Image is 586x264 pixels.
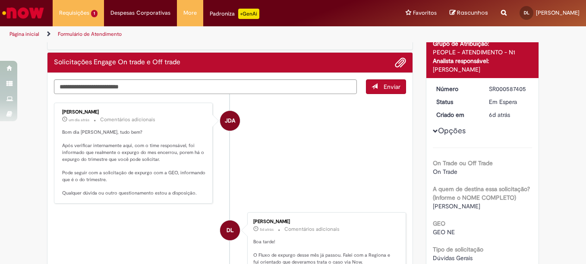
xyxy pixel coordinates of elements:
span: Favoritos [413,9,437,17]
span: Requisições [59,9,89,17]
div: Grupo de Atribuição: [433,39,532,48]
b: On Trade ou Off Trade [433,159,493,167]
h2: Solicitações Engage On trade e Off trade Histórico de tíquete [54,59,180,66]
img: ServiceNow [1,4,45,22]
span: Rascunhos [457,9,488,17]
div: PEOPLE - ATENDIMENTO - N1 [433,48,532,57]
span: Dúvidas Gerais [433,254,473,262]
div: Padroniza [210,9,259,19]
div: Analista responsável: [433,57,532,65]
span: More [183,9,197,17]
span: Despesas Corporativas [110,9,170,17]
span: DL [524,10,529,16]
span: On Trade [433,168,457,176]
a: Rascunhos [450,9,488,17]
button: Adicionar anexos [395,57,406,68]
span: JDA [225,110,235,131]
span: 6d atrás [489,111,510,119]
small: Comentários adicionais [100,116,155,123]
a: Página inicial [9,31,39,38]
p: +GenAi [238,9,259,19]
div: SR000587405 [489,85,529,93]
div: 25/09/2025 16:57:36 [489,110,529,119]
span: um dia atrás [69,117,89,123]
time: 26/09/2025 16:34:11 [260,227,274,232]
time: 30/09/2025 11:44:36 [69,117,89,123]
span: 5d atrás [260,227,274,232]
span: [PERSON_NAME] [433,202,480,210]
b: A quem de destina essa solicitação? (Informe o NOME COMPLETO) [433,185,530,201]
button: Enviar [366,79,406,94]
small: Comentários adicionais [284,226,340,233]
b: Tipo de solicitação [433,245,483,253]
div: [PERSON_NAME] [62,110,206,115]
a: Formulário de Atendimento [58,31,122,38]
dt: Status [430,97,483,106]
p: Bom dia [PERSON_NAME], tudo bem? Após verificar internamente aqui, com o time responsável, foi in... [62,129,206,197]
div: [PERSON_NAME] [253,219,397,224]
dt: Número [430,85,483,93]
div: [PERSON_NAME] [433,65,532,74]
span: [PERSON_NAME] [536,9,580,16]
div: DOUGLAS LIMA [220,220,240,240]
div: Jessica De Andrade [220,111,240,131]
b: GEO [433,220,445,227]
dt: Criado em [430,110,483,119]
span: GEO NE [433,228,455,236]
span: 1 [91,10,98,17]
ul: Trilhas de página [6,26,384,42]
div: Em Espera [489,97,529,106]
span: DL [227,220,233,241]
textarea: Digite sua mensagem aqui... [54,79,357,94]
span: Enviar [384,83,400,91]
